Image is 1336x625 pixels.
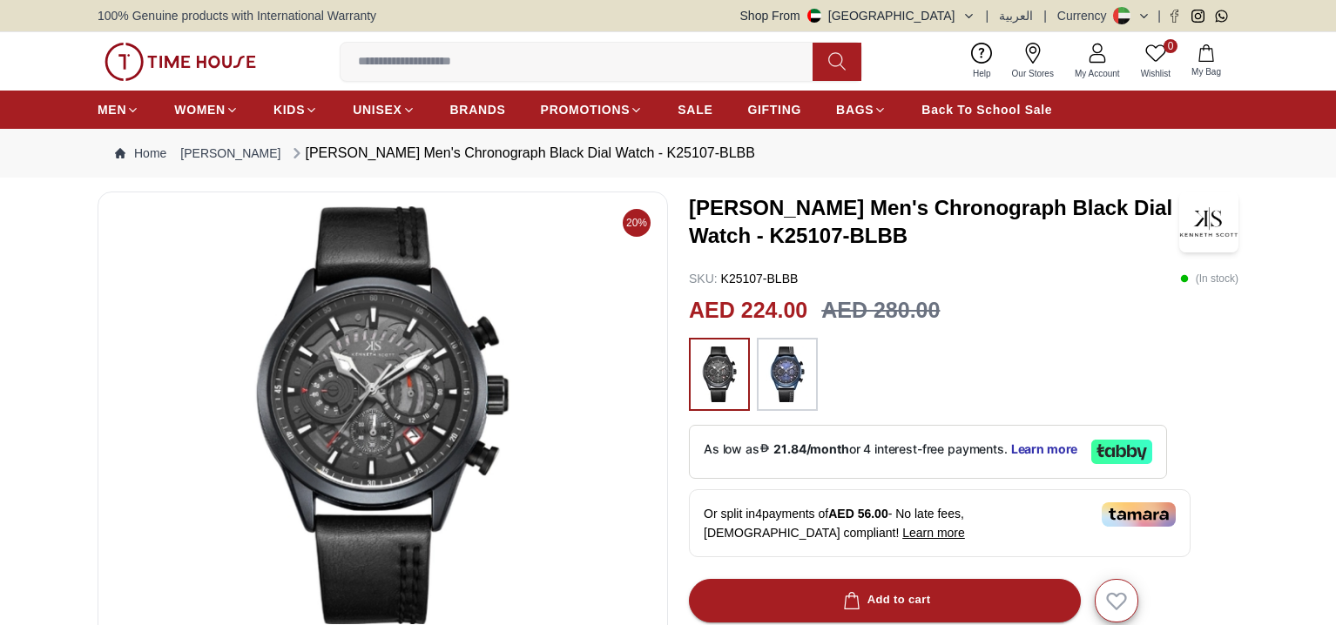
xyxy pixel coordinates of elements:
[115,144,166,162] a: Home
[747,101,801,118] span: GIFTING
[828,507,887,521] span: AED 56.00
[541,94,644,125] a: PROMOTIONS
[840,590,931,610] div: Add to cart
[689,194,1179,250] h3: [PERSON_NAME] Men's Chronograph Black Dial Watch - K25107-BLBB
[353,94,415,125] a: UNISEX
[698,346,741,402] img: ...
[174,101,226,118] span: WOMEN
[678,94,712,125] a: SALE
[740,7,975,24] button: Shop From[GEOGRAPHIC_DATA]
[105,43,256,81] img: ...
[986,7,989,24] span: |
[98,94,139,125] a: MEN
[966,67,998,80] span: Help
[112,206,653,624] img: Kenneth Scott Men's Chronograph Black Dial Watch - K25107-BLBB
[766,346,809,402] img: ...
[689,579,1081,622] button: Add to cart
[273,94,318,125] a: KIDS
[902,526,965,540] span: Learn more
[450,94,506,125] a: BRANDS
[1005,67,1061,80] span: Our Stores
[174,94,239,125] a: WOMEN
[962,39,1002,84] a: Help
[288,143,755,164] div: [PERSON_NAME] Men's Chronograph Black Dial Watch - K25107-BLBB
[1180,270,1238,287] p: ( In stock )
[98,129,1238,178] nav: Breadcrumb
[1215,10,1228,23] a: Whatsapp
[999,7,1033,24] button: العربية
[747,94,801,125] a: GIFTING
[689,272,718,286] span: SKU :
[836,101,874,118] span: BAGS
[98,101,126,118] span: MEN
[1130,39,1181,84] a: 0Wishlist
[1179,192,1238,252] img: Kenneth Scott Men's Chronograph Black Dial Watch - K25107-BLBB
[821,294,940,327] h3: AED 280.00
[541,101,631,118] span: PROMOTIONS
[1157,7,1161,24] span: |
[1184,65,1228,78] span: My Bag
[1164,39,1177,53] span: 0
[1191,10,1204,23] a: Instagram
[1102,502,1176,527] img: Tamara
[678,101,712,118] span: SALE
[1168,10,1181,23] a: Facebook
[623,209,651,237] span: 20%
[836,94,887,125] a: BAGS
[450,101,506,118] span: BRANDS
[1181,41,1231,82] button: My Bag
[689,294,807,327] h2: AED 224.00
[921,94,1052,125] a: Back To School Sale
[180,144,280,162] a: [PERSON_NAME]
[1002,39,1064,84] a: Our Stores
[921,101,1052,118] span: Back To School Sale
[98,7,376,24] span: 100% Genuine products with International Warranty
[353,101,401,118] span: UNISEX
[1134,67,1177,80] span: Wishlist
[1057,7,1114,24] div: Currency
[807,9,821,23] img: United Arab Emirates
[689,270,798,287] p: K25107-BLBB
[1043,7,1047,24] span: |
[1068,67,1127,80] span: My Account
[273,101,305,118] span: KIDS
[689,489,1191,557] div: Or split in 4 payments of - No late fees, [DEMOGRAPHIC_DATA] compliant!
